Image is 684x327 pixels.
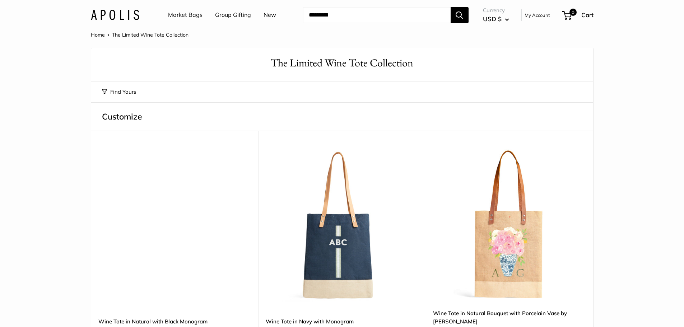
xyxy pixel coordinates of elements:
[168,10,203,20] a: Market Bags
[266,149,419,302] img: Wine Tote in Navy with Monogram
[112,32,189,38] span: The Limited Wine Tote Collection
[215,10,251,20] a: Group Gifting
[102,55,582,71] h1: The Limited Wine Tote Collection
[483,13,509,25] button: USD $
[433,149,586,302] img: Wine Tote in Natural Bouquet with Porcelain Vase by Amy Logsdon
[102,87,136,97] button: Find Yours
[264,10,276,20] a: New
[569,9,576,16] span: 0
[451,7,469,23] button: Search
[525,11,550,19] a: My Account
[581,11,594,19] span: Cart
[483,5,509,15] span: Currency
[563,9,594,21] a: 0 Cart
[433,149,586,302] a: Wine Tote in Natural Bouquet with Porcelain Vase by Amy LogsdonWine Tote in Natural Bouquet with ...
[303,7,451,23] input: Search...
[91,10,139,20] img: Apolis
[483,15,502,23] span: USD $
[98,149,251,302] a: description_Customizable monogram with up to 3 letters.Wine Tote in Natural with Black Monogram
[266,149,419,302] a: Wine Tote in Navy with MonogramWine Tote in Navy with Monogram
[91,30,189,39] nav: Breadcrumb
[102,109,582,123] h3: Customize
[91,32,105,38] a: Home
